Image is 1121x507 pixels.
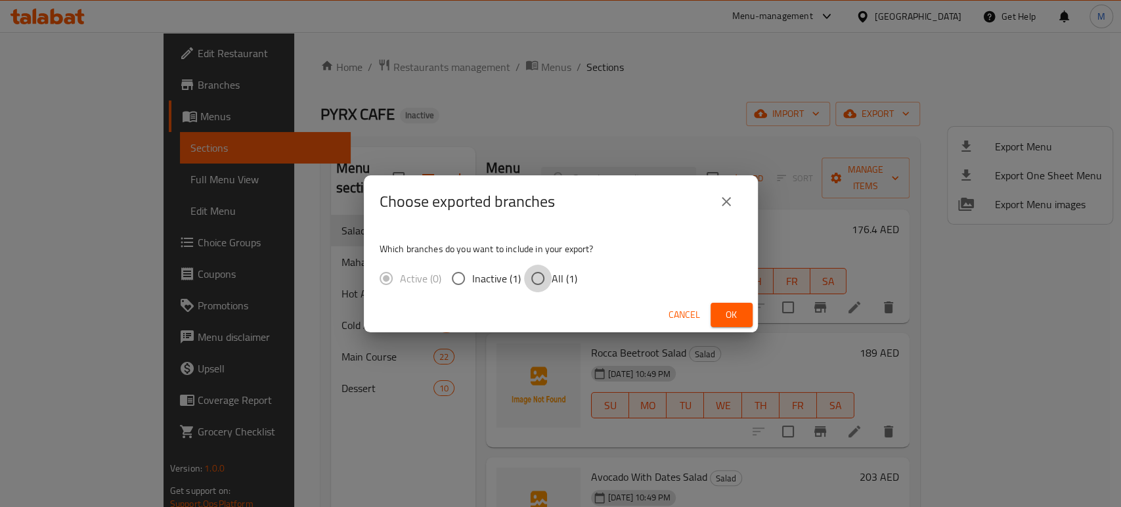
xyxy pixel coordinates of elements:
[552,271,577,286] span: All (1)
[669,307,700,323] span: Cancel
[721,307,742,323] span: Ok
[400,271,441,286] span: Active (0)
[711,303,753,327] button: Ok
[663,303,705,327] button: Cancel
[472,271,521,286] span: Inactive (1)
[380,242,742,255] p: Which branches do you want to include in your export?
[380,191,555,212] h2: Choose exported branches
[711,186,742,217] button: close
